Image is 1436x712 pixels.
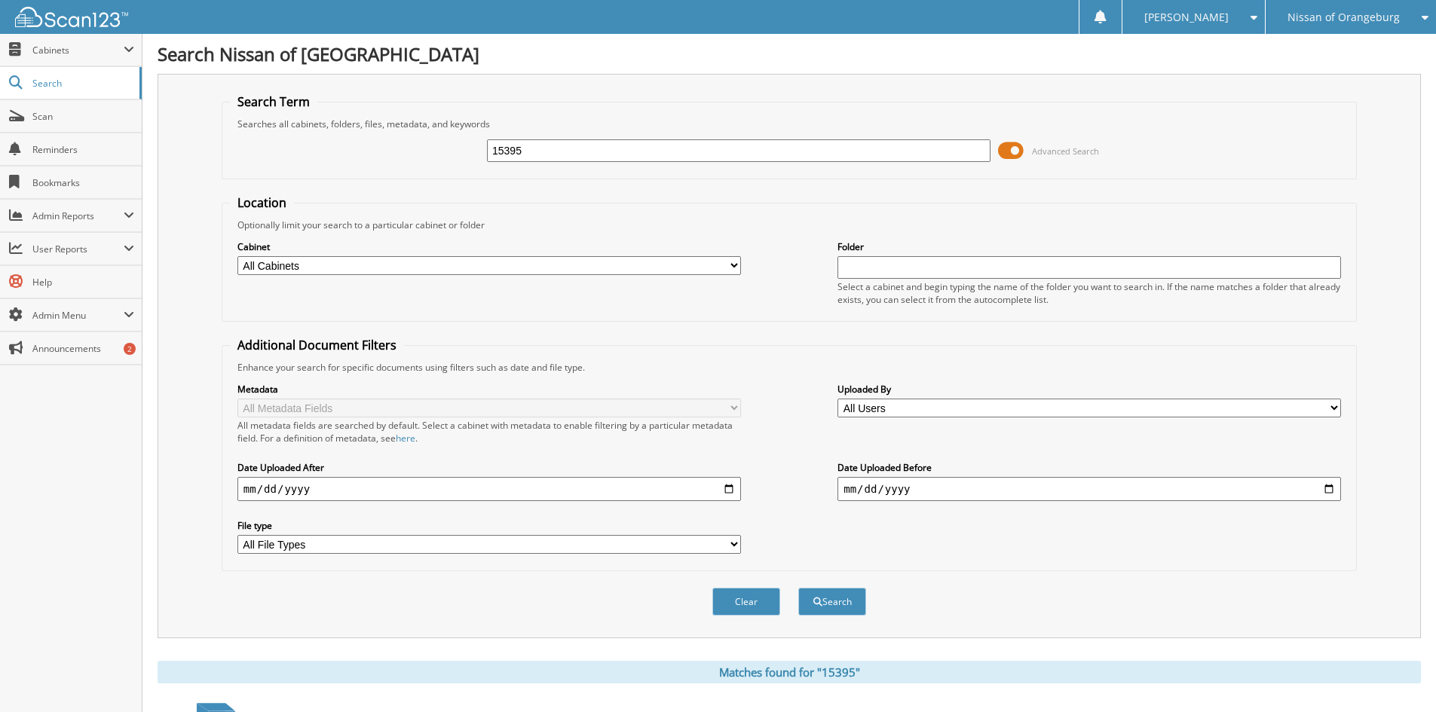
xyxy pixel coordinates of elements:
[32,309,124,322] span: Admin Menu
[237,461,741,474] label: Date Uploaded After
[230,194,294,211] legend: Location
[237,383,741,396] label: Metadata
[230,93,317,110] legend: Search Term
[230,218,1349,231] div: Optionally limit your search to a particular cabinet or folder
[837,280,1341,306] div: Select a cabinet and begin typing the name of the folder you want to search in. If the name match...
[230,337,404,353] legend: Additional Document Filters
[1032,145,1099,157] span: Advanced Search
[230,361,1349,374] div: Enhance your search for specific documents using filters such as date and file type.
[1144,13,1229,22] span: [PERSON_NAME]
[837,383,1341,396] label: Uploaded By
[32,243,124,255] span: User Reports
[230,118,1349,130] div: Searches all cabinets, folders, files, metadata, and keywords
[32,143,134,156] span: Reminders
[32,77,132,90] span: Search
[32,44,124,57] span: Cabinets
[837,477,1341,501] input: end
[32,342,134,355] span: Announcements
[712,588,780,616] button: Clear
[396,432,415,445] a: here
[237,419,741,445] div: All metadata fields are searched by default. Select a cabinet with metadata to enable filtering b...
[237,477,741,501] input: start
[1288,13,1400,22] span: Nissan of Orangeburg
[32,276,134,289] span: Help
[32,176,134,189] span: Bookmarks
[798,588,866,616] button: Search
[837,240,1341,253] label: Folder
[124,343,136,355] div: 2
[32,209,124,222] span: Admin Reports
[237,519,741,532] label: File type
[32,110,134,123] span: Scan
[837,461,1341,474] label: Date Uploaded Before
[158,661,1421,683] div: Matches found for "15395"
[15,7,128,27] img: scan123-logo-white.svg
[237,240,741,253] label: Cabinet
[158,41,1421,66] h1: Search Nissan of [GEOGRAPHIC_DATA]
